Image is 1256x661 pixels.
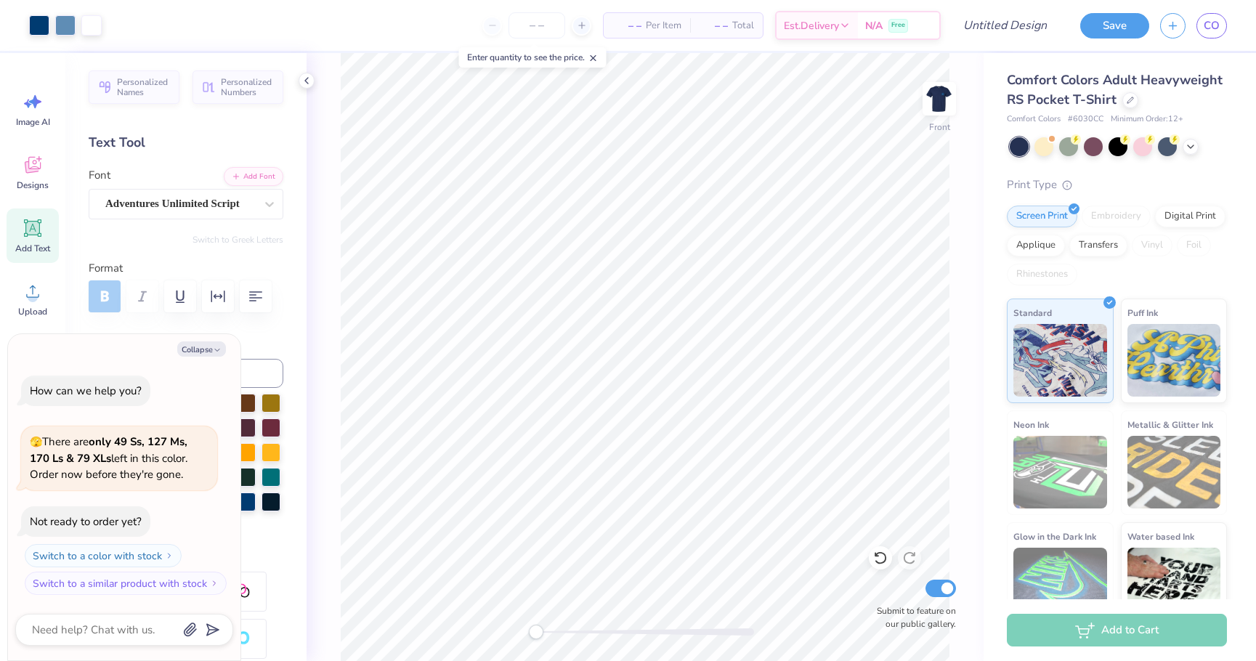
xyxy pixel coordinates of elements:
[891,20,905,31] span: Free
[89,70,179,104] button: Personalized Names
[1007,177,1227,193] div: Print Type
[925,84,954,113] img: Front
[18,306,47,317] span: Upload
[1127,324,1221,397] img: Puff Ink
[1007,113,1061,126] span: Comfort Colors
[784,18,839,33] span: Est. Delivery
[17,179,49,191] span: Designs
[1069,235,1127,256] div: Transfers
[1013,548,1107,620] img: Glow in the Dark Ink
[89,133,283,153] div: Text Tool
[1007,71,1223,108] span: Comfort Colors Adult Heavyweight RS Pocket T-Shirt
[646,18,681,33] span: Per Item
[1127,529,1194,544] span: Water based Ink
[30,434,187,482] span: There are left in this color. Order now before they're gone.
[177,341,226,357] button: Collapse
[929,121,950,134] div: Front
[193,234,283,246] button: Switch to Greek Letters
[865,18,883,33] span: N/A
[210,579,219,588] img: Switch to a similar product with stock
[224,167,283,186] button: Add Font
[459,47,607,68] div: Enter quantity to see the price.
[30,434,187,466] strong: only 49 Ss, 127 Ms, 170 Ls & 79 XLs
[732,18,754,33] span: Total
[193,70,283,104] button: Personalized Numbers
[1155,206,1225,227] div: Digital Print
[1082,206,1151,227] div: Embroidery
[1007,235,1065,256] div: Applique
[1080,13,1149,38] button: Save
[16,116,50,128] span: Image AI
[1127,305,1158,320] span: Puff Ink
[1007,264,1077,285] div: Rhinestones
[1127,548,1221,620] img: Water based Ink
[509,12,565,38] input: – –
[1132,235,1172,256] div: Vinyl
[30,384,142,398] div: How can we help you?
[1013,417,1049,432] span: Neon Ink
[869,604,956,630] label: Submit to feature on our public gallery.
[529,625,543,639] div: Accessibility label
[89,167,110,184] label: Font
[1013,305,1052,320] span: Standard
[30,435,42,449] span: 🫣
[15,243,50,254] span: Add Text
[89,260,283,277] label: Format
[952,11,1058,40] input: Untitled Design
[89,331,283,348] label: Color
[1007,206,1077,227] div: Screen Print
[1111,113,1183,126] span: Minimum Order: 12 +
[165,551,174,560] img: Switch to a color with stock
[1127,417,1213,432] span: Metallic & Glitter Ink
[1068,113,1103,126] span: # 6030CC
[1013,324,1107,397] img: Standard
[1177,235,1211,256] div: Foil
[1127,436,1221,508] img: Metallic & Glitter Ink
[699,18,728,33] span: – –
[1204,17,1220,34] span: CO
[30,514,142,529] div: Not ready to order yet?
[25,544,182,567] button: Switch to a color with stock
[221,77,275,97] span: Personalized Numbers
[1013,436,1107,508] img: Neon Ink
[1196,13,1227,38] a: CO
[117,77,171,97] span: Personalized Names
[612,18,641,33] span: – –
[25,572,227,595] button: Switch to a similar product with stock
[1013,529,1096,544] span: Glow in the Dark Ink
